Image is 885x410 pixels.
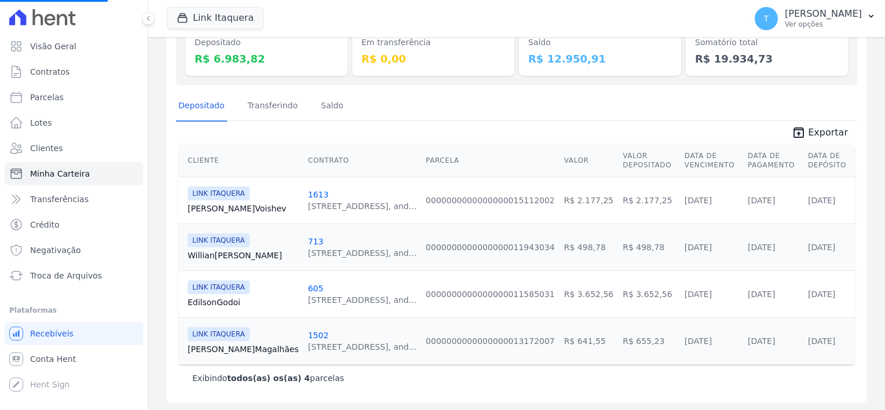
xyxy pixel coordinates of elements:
[559,317,618,364] td: R$ 641,55
[808,336,835,346] a: [DATE]
[5,35,143,58] a: Visão Geral
[421,144,559,177] th: Parcela
[745,2,885,35] button: T [PERSON_NAME] Ver opções
[559,224,618,270] td: R$ 498,78
[188,203,299,214] a: [PERSON_NAME]Voishev
[559,144,618,177] th: Valor
[246,91,301,122] a: Transferindo
[30,41,76,52] span: Visão Geral
[30,219,60,230] span: Crédito
[559,270,618,317] td: R$ 3.652,56
[808,290,835,299] a: [DATE]
[319,91,346,122] a: Saldo
[30,328,74,339] span: Recebíveis
[361,36,505,49] dt: Em transferência
[5,322,143,345] a: Recebíveis
[30,66,70,78] span: Contratos
[426,196,555,205] a: 0000000000000000015112002
[559,177,618,224] td: R$ 2.177,25
[426,290,555,299] a: 0000000000000000011585031
[528,51,672,67] dd: R$ 12.950,91
[748,243,775,252] a: [DATE]
[748,336,775,346] a: [DATE]
[685,336,712,346] a: [DATE]
[5,111,143,134] a: Lotes
[5,60,143,83] a: Contratos
[308,247,416,259] div: [STREET_ADDRESS], and...
[188,327,250,341] span: LINK ITAQUERA
[528,36,672,49] dt: Saldo
[30,168,90,180] span: Minha Carteira
[188,233,250,247] span: LINK ITAQUERA
[308,331,329,340] a: 1502
[188,343,299,355] a: [PERSON_NAME]Magalhães
[618,144,680,177] th: Valor Depositado
[5,347,143,371] a: Conta Hent
[195,51,338,67] dd: R$ 6.983,82
[782,126,857,142] a: unarchive Exportar
[748,290,775,299] a: [DATE]
[30,353,76,365] span: Conta Hent
[618,317,680,364] td: R$ 655,23
[685,243,712,252] a: [DATE]
[195,36,338,49] dt: Depositado
[227,374,310,383] b: todos(as) os(as) 4
[188,280,250,294] span: LINK ITAQUERA
[618,224,680,270] td: R$ 498,78
[30,193,89,205] span: Transferências
[192,372,344,384] p: Exibindo parcelas
[808,243,835,252] a: [DATE]
[167,7,264,29] button: Link Itaquera
[685,290,712,299] a: [DATE]
[785,8,862,20] p: [PERSON_NAME]
[30,270,102,281] span: Troca de Arquivos
[308,237,324,246] a: 713
[426,243,555,252] a: 0000000000000000011943034
[5,86,143,109] a: Parcelas
[618,177,680,224] td: R$ 2.177,25
[792,126,806,140] i: unarchive
[748,196,775,205] a: [DATE]
[685,196,712,205] a: [DATE]
[176,91,227,122] a: Depositado
[5,213,143,236] a: Crédito
[9,303,138,317] div: Plataformas
[308,284,324,293] a: 605
[30,244,81,256] span: Negativação
[30,91,64,103] span: Parcelas
[5,188,143,211] a: Transferências
[695,51,839,67] dd: R$ 19.934,73
[808,196,835,205] a: [DATE]
[303,144,421,177] th: Contrato
[30,142,63,154] span: Clientes
[764,14,769,23] span: T
[5,264,143,287] a: Troca de Arquivos
[188,186,250,200] span: LINK ITAQUERA
[5,239,143,262] a: Negativação
[188,250,299,261] a: Willian[PERSON_NAME]
[308,341,416,353] div: [STREET_ADDRESS], and...
[808,126,848,140] span: Exportar
[308,190,329,199] a: 1613
[308,200,416,212] div: [STREET_ADDRESS], and...
[426,336,555,346] a: 0000000000000000013172007
[803,144,855,177] th: Data de Depósito
[5,162,143,185] a: Minha Carteira
[361,51,505,67] dd: R$ 0,00
[785,20,862,29] p: Ver opções
[743,144,803,177] th: Data de Pagamento
[308,294,416,306] div: [STREET_ADDRESS], and...
[695,36,839,49] dt: Somatório total
[188,296,299,308] a: EdilsonGodoi
[178,144,303,177] th: Cliente
[5,137,143,160] a: Clientes
[680,144,743,177] th: Data de Vencimento
[30,117,52,129] span: Lotes
[618,270,680,317] td: R$ 3.652,56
